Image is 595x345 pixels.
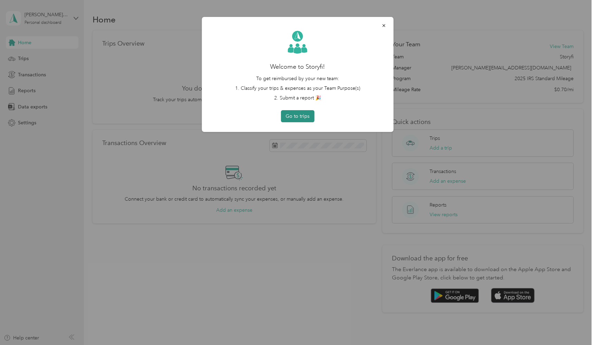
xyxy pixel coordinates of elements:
[281,110,314,122] button: Go to trips
[211,62,384,71] h2: Welcome to Storyfi!
[211,85,384,92] li: 1. Classify your trips & expenses as your Team Purpose(s)
[556,306,595,345] iframe: Everlance-gr Chat Button Frame
[211,75,384,82] p: To get reimbursed by your new team:
[211,94,384,102] li: 2. Submit a report 🎉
